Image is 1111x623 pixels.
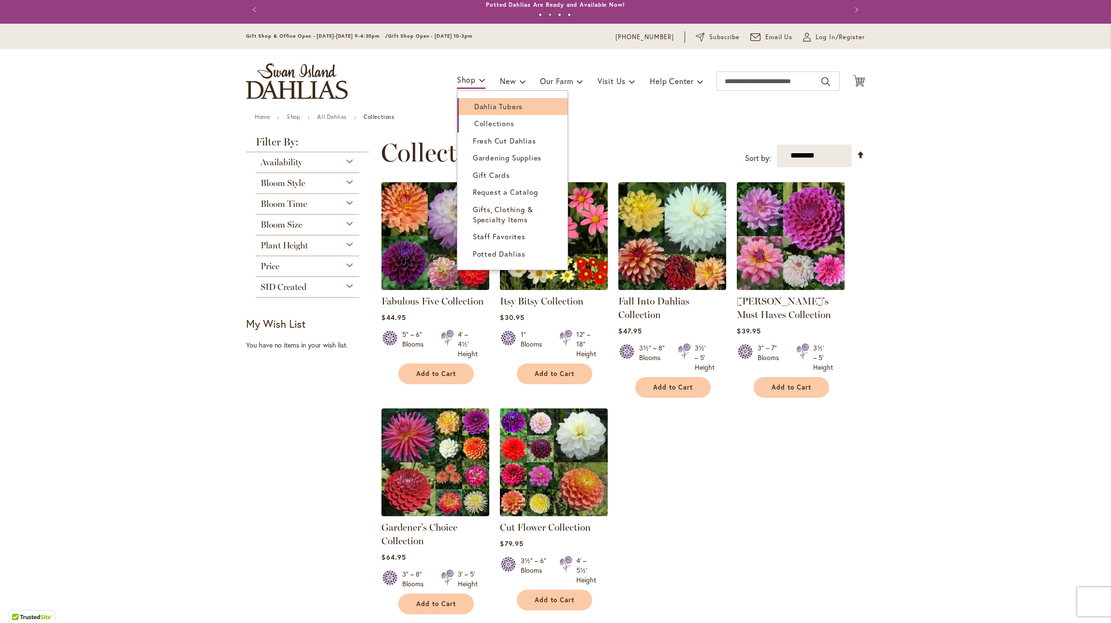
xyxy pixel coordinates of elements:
[803,32,865,42] a: Log In/Register
[398,363,474,384] button: Add to Cart
[457,167,568,184] a: Gift Cards
[500,522,591,533] a: Cut Flower Collection
[388,33,472,39] span: Gift Shop Open - [DATE] 10-3pm
[568,13,571,16] button: 4 of 4
[381,522,457,547] a: Gardener's Choice Collection
[737,182,845,290] img: Heather's Must Haves Collection
[402,569,429,589] div: 3" – 8" Blooms
[517,590,592,610] button: Add to Cart
[261,178,305,188] span: Bloom Style
[402,330,429,359] div: 5" – 6" Blooms
[261,219,302,230] span: Bloom Size
[813,343,833,372] div: 3½' – 5' Height
[539,13,542,16] button: 1 of 4
[500,408,608,516] img: CUT FLOWER COLLECTION
[474,101,523,111] span: Dahlia Tubers
[261,157,302,168] span: Availability
[548,13,552,16] button: 2 of 4
[416,370,456,378] span: Add to Cart
[758,343,785,372] div: 3" – 7" Blooms
[500,283,608,292] a: Itsy Bitsy Collection
[500,313,524,322] span: $30.95
[598,76,626,86] span: Visit Us
[381,552,406,562] span: $64.95
[558,13,561,16] button: 3 of 4
[521,556,548,585] div: 3½" – 6" Blooms
[261,199,307,209] span: Bloom Time
[765,32,793,42] span: Email Us
[500,76,516,86] span: New
[653,383,693,391] span: Add to Cart
[709,32,740,42] span: Subscribe
[618,295,689,320] a: Fall Into Dahlias Collection
[246,137,369,152] strong: Filter By:
[737,295,831,320] a: [PERSON_NAME]'s Must Haves Collection
[255,113,270,120] a: Home
[381,283,489,292] a: Fabulous Five Collection
[576,556,596,585] div: 4' – 5½' Height
[246,340,375,350] div: You have no items in your wish list.
[457,74,476,85] span: Shop
[521,330,548,359] div: 1" Blooms
[650,76,694,86] span: Help Center
[500,509,608,518] a: CUT FLOWER COLLECTION
[500,295,584,307] a: Itsy Bitsy Collection
[772,383,811,391] span: Add to Cart
[416,600,456,608] span: Add to Cart
[458,569,478,589] div: 3' – 5' Height
[381,138,502,167] span: Collections
[486,1,625,8] a: Potted Dahlias Are Ready and Available Now!
[287,113,300,120] a: Shop
[246,63,348,99] a: store logo
[500,539,523,548] span: $79.95
[540,76,573,86] span: Our Farm
[261,240,308,251] span: Plant Height
[473,232,526,241] span: Staff Favorites
[381,295,484,307] a: Fabulous Five Collection
[639,343,666,372] div: 3½" – 8" Blooms
[615,32,674,42] a: [PHONE_NUMBER]
[398,594,474,614] button: Add to Cart
[517,363,592,384] button: Add to Cart
[317,113,347,120] a: All Dahlias
[246,33,388,39] span: Gift Shop & Office Open - [DATE]-[DATE] 9-4:30pm /
[473,204,533,224] span: Gifts, Clothing & Specialty Items
[696,32,740,42] a: Subscribe
[261,261,279,272] span: Price
[618,283,726,292] a: Fall Into Dahlias Collection
[535,596,574,604] span: Add to Cart
[750,32,793,42] a: Email Us
[458,330,478,359] div: 4' – 4½' Height
[745,149,771,167] label: Sort by:
[535,370,574,378] span: Add to Cart
[473,153,541,162] span: Gardening Supplies
[473,187,538,197] span: Request a Catalog
[473,249,526,259] span: Potted Dahlias
[618,182,726,290] img: Fall Into Dahlias Collection
[754,377,829,398] button: Add to Cart
[7,589,34,616] iframe: Launch Accessibility Center
[381,509,489,518] a: Gardener's Choice Collection
[364,113,395,120] strong: Collections
[381,408,489,516] img: Gardener's Choice Collection
[381,313,406,322] span: $44.95
[576,330,596,359] div: 12" – 18" Height
[695,343,715,372] div: 3½' – 5' Height
[473,136,536,145] span: Fresh Cut Dahlias
[635,377,711,398] button: Add to Cart
[474,118,514,128] span: Collections
[737,326,760,335] span: $39.95
[737,283,845,292] a: Heather's Must Haves Collection
[261,282,307,292] span: SID Created
[816,32,865,42] span: Log In/Register
[618,326,642,335] span: $47.95
[246,317,306,331] strong: My Wish List
[381,182,489,290] img: Fabulous Five Collection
